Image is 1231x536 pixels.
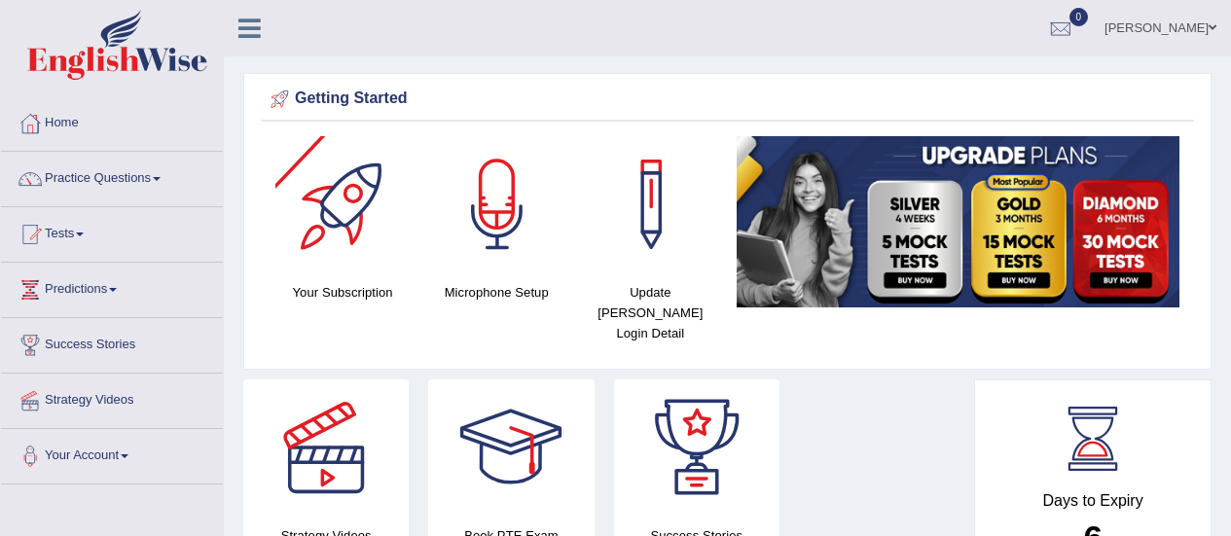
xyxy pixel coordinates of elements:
h4: Your Subscription [275,282,410,303]
a: Home [1,96,223,145]
span: 0 [1069,8,1089,26]
a: Success Stories [1,318,223,367]
a: Tests [1,207,223,256]
a: Strategy Videos [1,374,223,422]
h4: Days to Expiry [996,492,1189,510]
a: Your Account [1,429,223,478]
img: small5.jpg [737,136,1179,307]
h4: Microphone Setup [429,282,563,303]
a: Predictions [1,263,223,311]
h4: Update [PERSON_NAME] Login Detail [583,282,717,343]
div: Getting Started [266,85,1189,114]
a: Practice Questions [1,152,223,200]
